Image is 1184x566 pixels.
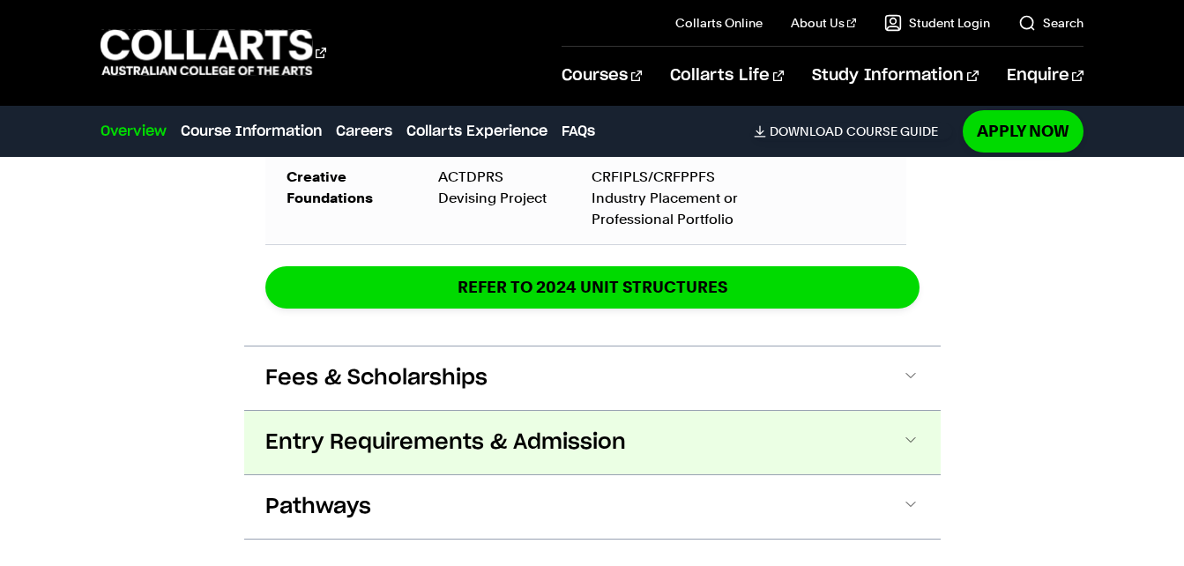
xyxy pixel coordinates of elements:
[963,110,1083,152] a: Apply Now
[336,121,392,142] a: Careers
[265,493,371,521] span: Pathways
[570,153,762,245] td: CRFIPLS/CRFPPFS Industry Placement or Professional Portfolio
[265,266,920,308] a: REFER TO 2024 unit structures
[287,168,373,206] strong: Creative Foundations
[406,121,547,142] a: Collarts Experience
[244,411,941,474] button: Entry Requirements & Admission
[812,47,978,105] a: Study Information
[670,47,784,105] a: Collarts Life
[562,121,595,142] a: FAQs
[244,475,941,539] button: Pathways
[562,47,642,105] a: Courses
[265,364,488,392] span: Fees & Scholarships
[770,123,843,139] span: Download
[417,153,570,245] td: ACTDPRS Devising Project
[675,14,763,32] a: Collarts Online
[101,121,167,142] a: Overview
[1018,14,1083,32] a: Search
[791,14,856,32] a: About Us
[265,428,626,457] span: Entry Requirements & Admission
[884,14,990,32] a: Student Login
[101,27,326,78] div: Go to homepage
[181,121,322,142] a: Course Information
[244,346,941,410] button: Fees & Scholarships
[1007,47,1083,105] a: Enquire
[754,123,952,139] a: DownloadCourse Guide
